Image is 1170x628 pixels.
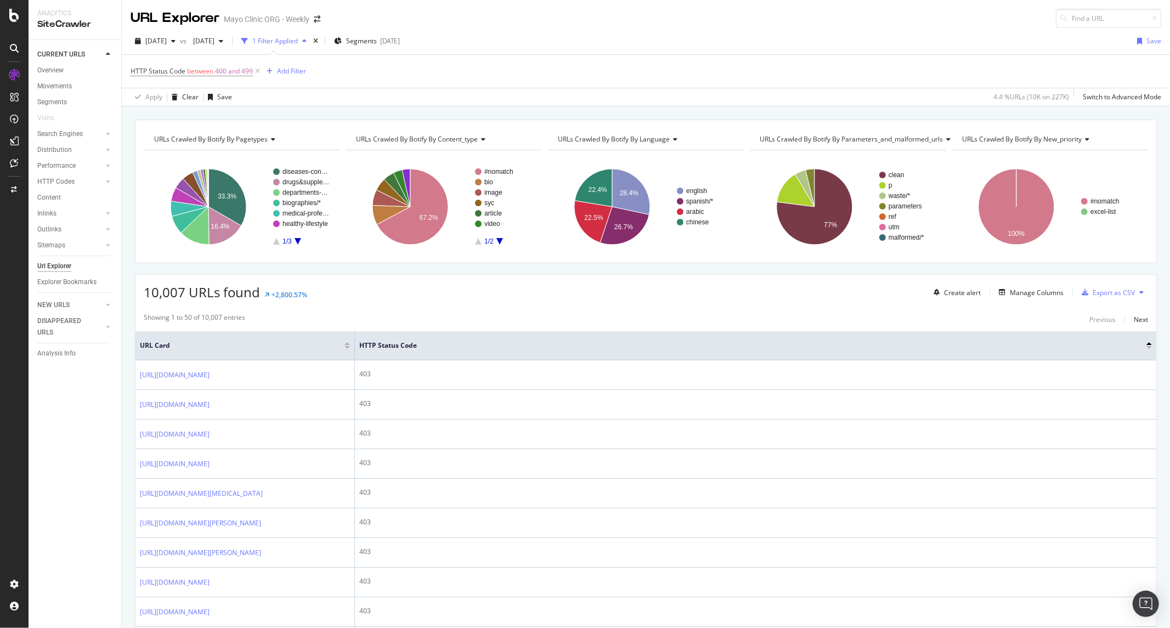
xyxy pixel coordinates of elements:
[1133,591,1159,617] div: Open Intercom Messenger
[750,159,946,254] svg: A chart.
[217,92,232,101] div: Save
[944,288,981,297] div: Create alert
[354,131,532,148] h4: URLs Crawled By Botify By content_type
[140,399,210,410] a: [URL][DOMAIN_NAME]
[218,193,236,200] text: 33.3%
[1090,197,1120,205] text: #nomatch
[359,576,1152,586] div: 403
[420,214,438,222] text: 67.2%
[282,199,321,207] text: biographies/*
[484,178,493,186] text: bio
[585,214,603,222] text: 22.5%
[589,186,607,194] text: 22.4%
[145,36,167,46] span: 2025 Jul. 30th
[140,547,261,558] a: [URL][DOMAIN_NAME][PERSON_NAME]
[37,261,71,272] div: Url Explorer
[1008,230,1025,237] text: 100%
[37,81,72,92] div: Movements
[1078,88,1161,106] button: Switch to Advanced Mode
[37,240,103,251] a: Sitemaps
[547,159,744,254] svg: A chart.
[484,237,494,245] text: 1/2
[37,315,93,338] div: DISAPPEARED URLS
[760,134,943,144] span: URLs Crawled By Botify By parameters_and_malformed_urls
[1089,315,1116,324] div: Previous
[37,144,103,156] a: Distribution
[272,290,307,299] div: +2,800.57%
[962,134,1082,144] span: URLs Crawled By Botify By new_priority
[1146,36,1161,46] div: Save
[140,370,210,381] a: [URL][DOMAIN_NAME]
[37,192,61,203] div: Content
[1134,313,1148,326] button: Next
[359,606,1152,616] div: 403
[37,49,103,60] a: CURRENT URLS
[37,224,103,235] a: Outlinks
[131,66,185,76] span: HTTP Status Code
[1134,315,1148,324] div: Next
[187,66,213,76] span: between
[484,199,494,207] text: syc
[311,36,320,47] div: times
[37,160,103,172] a: Performance
[37,97,114,108] a: Segments
[37,224,61,235] div: Outlinks
[359,428,1152,438] div: 403
[277,66,306,76] div: Add Filter
[889,213,897,220] text: ref
[994,286,1064,299] button: Manage Columns
[37,65,114,76] a: Overview
[189,32,228,50] button: [DATE]
[37,348,114,359] a: Analysis Info
[140,577,210,588] a: [URL][DOMAIN_NAME]
[282,178,329,186] text: drugs&supple…
[1089,313,1116,326] button: Previous
[356,134,478,144] span: URLs Crawled By Botify By content_type
[140,341,342,350] span: URL Card
[182,92,199,101] div: Clear
[37,65,64,76] div: Overview
[889,223,900,231] text: utm
[252,36,298,46] div: 1 Filter Applied
[282,168,328,176] text: diseases-con…
[889,171,905,179] text: clean
[484,210,502,217] text: article
[140,459,210,469] a: [URL][DOMAIN_NAME]
[167,88,199,106] button: Clear
[215,64,253,79] span: 400 and 499
[180,36,189,46] span: vs
[1010,288,1064,297] div: Manage Columns
[282,237,292,245] text: 1/3
[224,14,309,25] div: Mayo Clinic ORG - Weekly
[380,36,400,46] div: [DATE]
[346,159,542,254] svg: A chart.
[558,134,670,144] span: URLs Crawled By Botify By language
[686,197,714,205] text: spanish/*
[330,32,404,50] button: Segments[DATE]
[614,223,633,231] text: 26.7%
[359,488,1152,497] div: 403
[889,234,924,241] text: malformed/*
[37,240,65,251] div: Sitemaps
[1090,208,1116,216] text: excel-list
[929,284,981,301] button: Create alert
[144,159,340,254] svg: A chart.
[37,81,114,92] a: Movements
[37,144,72,156] div: Distribution
[952,159,1148,254] svg: A chart.
[144,283,260,301] span: 10,007 URLs found
[888,192,911,200] text: waste/*
[686,208,704,216] text: arabic
[758,131,960,148] h4: URLs Crawled By Botify By parameters_and_malformed_urls
[37,112,54,124] div: Visits
[282,220,328,228] text: healthy-lifestyle
[1056,9,1161,28] input: Find a URL
[131,32,180,50] button: [DATE]
[237,32,311,50] button: 1 Filter Applied
[686,187,707,195] text: english
[37,348,76,359] div: Analysis Info
[37,128,83,140] div: Search Engines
